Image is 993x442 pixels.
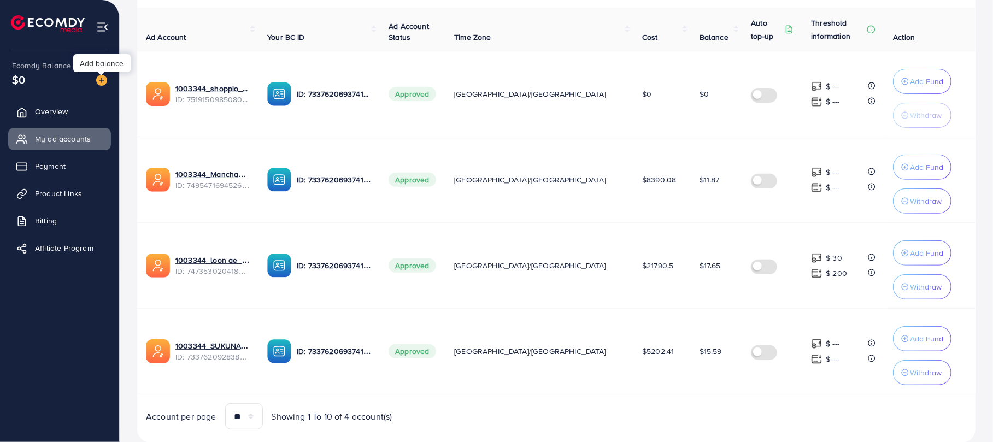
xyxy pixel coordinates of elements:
[811,16,865,43] p: Threshold information
[146,339,170,363] img: ic-ads-acc.e4c84228.svg
[389,173,436,187] span: Approved
[910,109,942,122] p: Withdraw
[893,188,951,214] button: Withdraw
[35,215,57,226] span: Billing
[146,410,216,423] span: Account per page
[389,344,436,358] span: Approved
[893,240,951,266] button: Add Fund
[893,32,915,43] span: Action
[947,393,985,434] iframe: Chat
[826,352,839,366] p: $ ---
[893,274,951,299] button: Withdraw
[893,155,951,180] button: Add Fund
[389,258,436,273] span: Approved
[826,251,842,264] p: $ 30
[642,89,651,99] span: $0
[175,351,250,362] span: ID: 7337620928383565826
[8,182,111,204] a: Product Links
[146,32,186,43] span: Ad Account
[35,106,68,117] span: Overview
[700,174,720,185] span: $11.87
[811,96,822,108] img: top-up amount
[910,332,943,345] p: Add Fund
[811,338,822,350] img: top-up amount
[175,83,250,105] div: <span class='underline'>1003344_shoppio_1750688962312</span></br>7519150985080684551
[389,21,429,43] span: Ad Account Status
[297,87,371,101] p: ID: 7337620693741338625
[389,87,436,101] span: Approved
[642,174,676,185] span: $8390.08
[146,254,170,278] img: ic-ads-acc.e4c84228.svg
[175,83,250,94] a: 1003344_shoppio_1750688962312
[811,252,822,264] img: top-up amount
[35,133,91,144] span: My ad accounts
[8,237,111,259] a: Affiliate Program
[910,195,942,208] p: Withdraw
[910,161,943,174] p: Add Fund
[35,161,66,172] span: Payment
[642,32,658,43] span: Cost
[454,260,606,271] span: [GEOGRAPHIC_DATA]/[GEOGRAPHIC_DATA]
[893,69,951,94] button: Add Fund
[267,82,291,106] img: ic-ba-acc.ded83a64.svg
[826,181,839,194] p: $ ---
[146,168,170,192] img: ic-ads-acc.e4c84228.svg
[8,101,111,122] a: Overview
[175,180,250,191] span: ID: 7495471694526988304
[297,345,371,358] p: ID: 7337620693741338625
[8,210,111,232] a: Billing
[73,54,131,72] div: Add balance
[297,259,371,272] p: ID: 7337620693741338625
[700,260,721,271] span: $17.65
[8,155,111,177] a: Payment
[267,339,291,363] img: ic-ba-acc.ded83a64.svg
[175,169,250,180] a: 1003344_Manchaster_1745175503024
[700,346,722,357] span: $15.59
[454,346,606,357] span: [GEOGRAPHIC_DATA]/[GEOGRAPHIC_DATA]
[893,103,951,128] button: Withdraw
[175,169,250,191] div: <span class='underline'>1003344_Manchaster_1745175503024</span></br>7495471694526988304
[454,174,606,185] span: [GEOGRAPHIC_DATA]/[GEOGRAPHIC_DATA]
[454,89,606,99] span: [GEOGRAPHIC_DATA]/[GEOGRAPHIC_DATA]
[297,173,371,186] p: ID: 7337620693741338625
[826,95,839,108] p: $ ---
[700,32,728,43] span: Balance
[175,255,250,266] a: 1003344_loon ae_1740066863007
[811,182,822,193] img: top-up amount
[96,75,107,86] img: image
[272,410,392,423] span: Showing 1 To 10 of 4 account(s)
[642,346,674,357] span: $5202.41
[11,15,85,32] img: logo
[811,268,822,279] img: top-up amount
[146,82,170,106] img: ic-ads-acc.e4c84228.svg
[35,243,93,254] span: Affiliate Program
[175,94,250,105] span: ID: 7519150985080684551
[811,167,822,178] img: top-up amount
[267,32,305,43] span: Your BC ID
[826,337,839,350] p: $ ---
[910,246,943,260] p: Add Fund
[12,60,71,71] span: Ecomdy Balance
[175,340,250,363] div: <span class='underline'>1003344_SUKUNAT_1708423019062</span></br>7337620928383565826
[35,188,82,199] span: Product Links
[811,81,822,92] img: top-up amount
[175,255,250,277] div: <span class='underline'>1003344_loon ae_1740066863007</span></br>7473530204183674896
[8,128,111,150] a: My ad accounts
[910,280,942,293] p: Withdraw
[267,168,291,192] img: ic-ba-acc.ded83a64.svg
[893,326,951,351] button: Add Fund
[893,360,951,385] button: Withdraw
[642,260,673,271] span: $21790.5
[826,267,847,280] p: $ 200
[700,89,709,99] span: $0
[811,353,822,365] img: top-up amount
[11,73,27,87] span: $0
[826,166,839,179] p: $ ---
[751,16,783,43] p: Auto top-up
[175,340,250,351] a: 1003344_SUKUNAT_1708423019062
[96,21,109,33] img: menu
[267,254,291,278] img: ic-ba-acc.ded83a64.svg
[454,32,491,43] span: Time Zone
[910,75,943,88] p: Add Fund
